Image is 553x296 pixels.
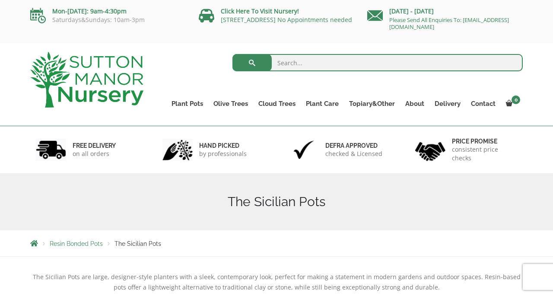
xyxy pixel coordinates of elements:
[73,142,116,150] h6: FREE DELIVERY
[162,139,193,161] img: 2.jpg
[344,98,400,110] a: Topiary&Other
[30,194,523,210] h1: The Sicilian Pots
[232,54,523,71] input: Search...
[73,150,116,158] p: on all orders
[400,98,429,110] a: About
[367,6,523,16] p: [DATE] - [DATE]
[325,150,382,158] p: checked & Licensed
[30,52,143,108] img: logo
[30,16,186,23] p: Saturdays&Sundays: 10am-3pm
[325,142,382,150] h6: Defra approved
[166,98,208,110] a: Plant Pots
[452,145,518,162] p: consistent price checks
[253,98,301,110] a: Cloud Trees
[289,139,319,161] img: 3.jpg
[199,150,247,158] p: by professionals
[221,16,352,24] a: [STREET_ADDRESS] No Appointments needed
[415,137,445,163] img: 4.jpg
[512,95,520,104] span: 0
[30,272,523,293] p: The Sicilian Pots are large, designer-style planters with a sleek, contemporary look, perfect for...
[301,98,344,110] a: Plant Care
[501,98,523,110] a: 0
[452,137,518,145] h6: Price promise
[221,7,299,15] a: Click Here To Visit Nursery!
[36,139,66,161] img: 1.jpg
[466,98,501,110] a: Contact
[208,98,253,110] a: Olive Trees
[30,240,523,247] nav: Breadcrumbs
[114,240,161,247] span: The Sicilian Pots
[30,6,186,16] p: Mon-[DATE]: 9am-4:30pm
[429,98,466,110] a: Delivery
[389,16,509,31] a: Please Send All Enquiries To: [EMAIL_ADDRESS][DOMAIN_NAME]
[199,142,247,150] h6: hand picked
[50,240,103,247] a: Resin Bonded Pots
